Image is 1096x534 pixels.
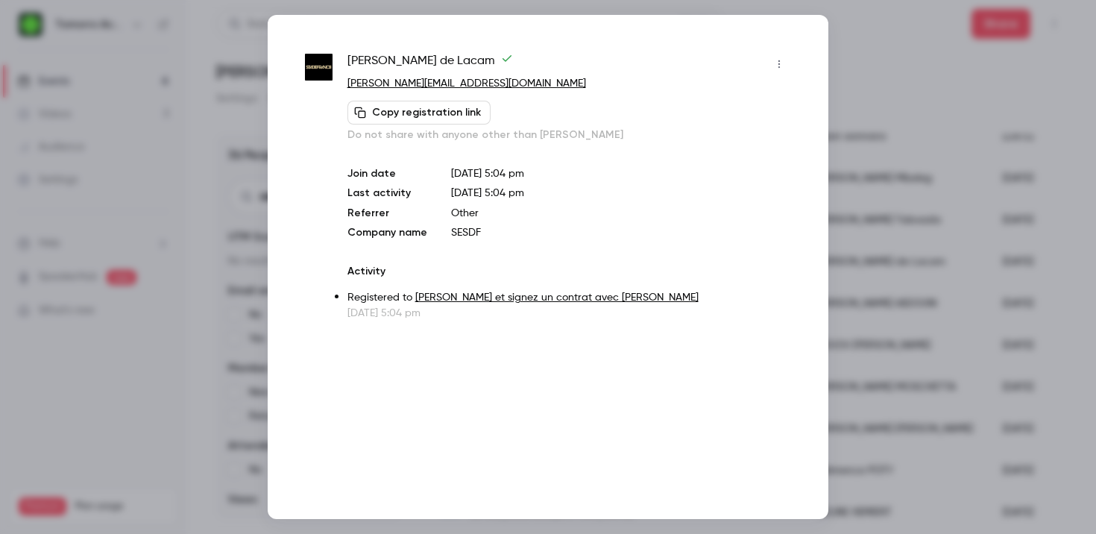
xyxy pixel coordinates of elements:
p: SESDF [451,225,791,240]
p: Referrer [347,206,427,221]
p: Company name [347,225,427,240]
a: [PERSON_NAME] et signez un contrat avec [PERSON_NAME] [415,292,699,303]
button: Copy registration link [347,101,491,125]
p: Activity [347,264,791,279]
p: Registered to [347,290,791,306]
p: [DATE] 5:04 pm [347,306,791,321]
p: Join date [347,166,427,181]
span: [PERSON_NAME] de Lacam [347,52,513,76]
p: [DATE] 5:04 pm [451,166,791,181]
span: [DATE] 5:04 pm [451,188,524,198]
p: Do not share with anyone other than [PERSON_NAME] [347,128,791,142]
p: Other [451,206,791,221]
img: stadefrance.com [305,54,333,81]
a: [PERSON_NAME][EMAIL_ADDRESS][DOMAIN_NAME] [347,78,586,89]
p: Last activity [347,186,427,201]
